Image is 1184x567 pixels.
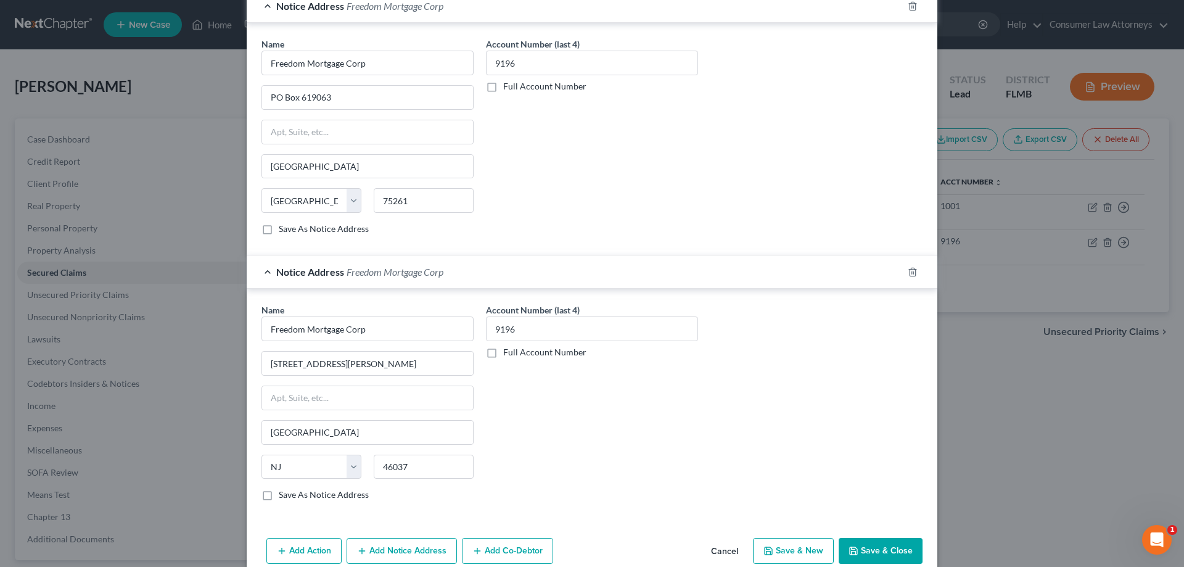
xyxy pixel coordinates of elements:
span: 1 [1167,525,1177,535]
input: Enter address... [262,352,473,375]
button: Add Action [266,538,342,564]
label: Save As Notice Address [279,489,369,501]
input: Enter zip.. [374,455,474,479]
span: Name [261,39,284,49]
label: Full Account Number [503,80,586,93]
input: Enter city... [262,155,473,178]
input: Enter address... [262,86,473,109]
iframe: Intercom live chat [1142,525,1172,555]
span: Notice Address [276,266,344,278]
button: Cancel [701,539,748,564]
button: Save & New [753,538,834,564]
input: Search by name... [261,51,474,75]
input: XXXX [486,51,698,75]
input: XXXX [486,317,698,341]
label: Full Account Number [503,346,586,358]
span: Freedom Mortgage Corp [347,266,443,278]
input: Search by name... [261,317,474,341]
button: Add Notice Address [347,538,457,564]
input: Apt, Suite, etc... [262,120,473,144]
button: Add Co-Debtor [462,538,553,564]
label: Account Number (last 4) [486,38,580,51]
span: Name [261,305,284,315]
input: Apt, Suite, etc... [262,386,473,410]
label: Account Number (last 4) [486,304,580,317]
input: Enter zip.. [374,188,474,213]
label: Save As Notice Address [279,223,369,235]
button: Save & Close [839,538,923,564]
input: Enter city... [262,421,473,444]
